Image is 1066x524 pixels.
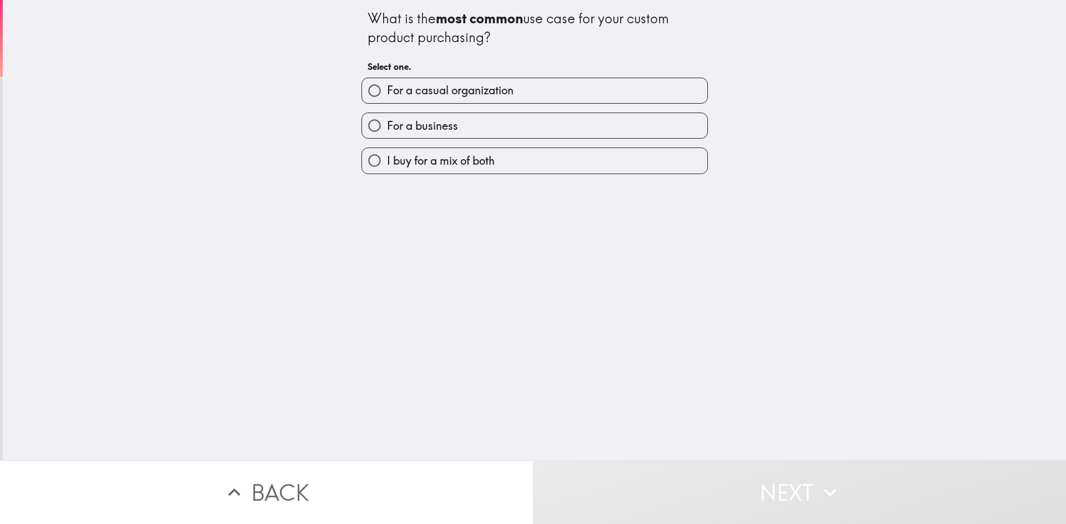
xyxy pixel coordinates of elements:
button: Next [533,460,1066,524]
span: For a casual organization [387,83,514,98]
span: I buy for a mix of both [387,153,495,169]
button: I buy for a mix of both [362,148,707,173]
span: For a business [387,118,458,134]
button: For a casual organization [362,78,707,103]
div: What is the use case for your custom product purchasing? [368,9,702,47]
h6: Select one. [368,60,702,73]
b: most common [436,10,523,27]
button: For a business [362,113,707,138]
